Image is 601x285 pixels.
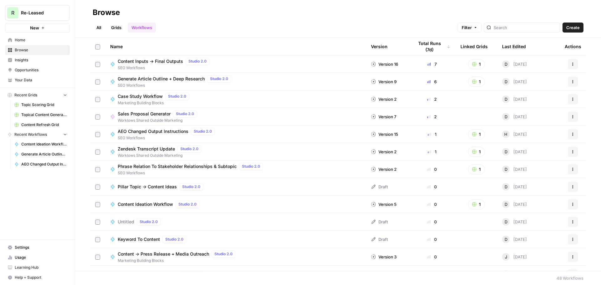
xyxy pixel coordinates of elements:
[118,170,265,176] span: SEO Workflows
[468,147,485,157] button: 1
[414,61,450,67] div: 7
[371,254,397,260] div: Version 3
[502,165,527,173] div: [DATE]
[414,79,450,85] div: 6
[502,148,527,155] div: [DATE]
[460,38,488,55] div: Linked Grids
[414,131,450,137] div: 1
[93,23,105,33] a: All
[110,271,361,278] a: Prioritize SEO Keywords ListStudio 2.0
[15,67,67,73] span: Opportunities
[371,219,388,225] div: Draft
[557,275,583,281] div: 48 Workflows
[176,111,194,117] span: Studio 2.0
[565,38,581,55] div: Actions
[5,272,70,282] button: Help + Support
[128,23,156,33] a: Workflows
[505,114,507,120] span: D
[15,265,67,270] span: Learning Hub
[118,111,171,117] span: Sales Proposal Generator
[502,113,527,120] div: [DATE]
[15,255,67,260] span: Usage
[110,93,361,106] a: Case Study WorkflowStudio 2.0Marketing Building Blocks
[118,93,163,99] span: Case Study Workflow
[494,24,557,31] input: Search
[505,236,507,242] span: D
[502,253,527,261] div: [DATE]
[12,120,70,130] a: Content Refresh Grid
[505,149,507,155] span: D
[15,275,67,280] span: Help + Support
[180,146,198,152] span: Studio 2.0
[110,183,361,191] a: Pillar Topic -> Content IdeasStudio 2.0
[110,163,361,176] a: Phrase Relation To Stakeholder Relationships & SubtopicStudio 2.0SEO Workflows
[371,96,397,102] div: Version 2
[371,61,398,67] div: Version 16
[5,23,70,33] button: New
[414,166,450,172] div: 0
[12,159,70,169] a: AEO Changed Output Instructions
[414,114,450,120] div: 2
[414,219,450,225] div: 0
[140,219,158,225] span: Studio 2.0
[188,59,207,64] span: Studio 2.0
[14,92,37,98] span: Recent Grids
[15,37,67,43] span: Home
[5,262,70,272] a: Learning Hub
[12,149,70,159] a: Generate Article Outline + Deep Research
[502,38,526,55] div: Last Edited
[21,112,67,118] span: Topical Content Generation Grid
[502,183,527,191] div: [DATE]
[505,166,507,172] span: D
[21,102,67,108] span: Topic Scoring Grid
[110,58,361,71] a: Content Inputs -> Final OutputsStudio 2.0SEO Workflows
[110,75,361,88] a: Generate Article Outline + Deep ResearchStudio 2.0SEO Workflows
[14,132,47,137] span: Recent Workflows
[505,61,507,67] span: D
[21,122,67,128] span: Content Refresh Grid
[118,163,237,170] span: Phrase Relation To Stakeholder Relationships & Subtopic
[468,164,485,174] button: 1
[5,252,70,262] a: Usage
[118,236,160,242] span: Keyword To Content
[118,219,134,225] span: Untitled
[15,57,67,63] span: Insights
[5,242,70,252] a: Settings
[118,58,183,64] span: Content Inputs -> Final Outputs
[194,129,212,134] span: Studio 2.0
[502,130,527,138] div: [DATE]
[504,131,507,137] span: H
[371,149,397,155] div: Version 2
[118,100,192,106] span: Marketing Building Blocks
[502,60,527,68] div: [DATE]
[468,59,485,69] button: 1
[505,184,507,190] span: D
[371,114,396,120] div: Version 7
[165,237,183,242] span: Studio 2.0
[505,79,507,85] span: D
[502,95,527,103] div: [DATE]
[242,164,260,169] span: Studio 2.0
[168,94,186,99] span: Studio 2.0
[5,35,70,45] a: Home
[11,9,14,17] span: R
[118,65,212,71] span: SEO Workflows
[118,201,173,207] span: Content Ideation Workflow
[110,236,361,243] a: Keyword To ContentStudio 2.0
[118,153,204,158] span: Worklows Shared Outside Marketing
[110,110,361,123] a: Sales Proposal GeneratorStudio 2.0Worklows Shared Outside Marketing
[371,236,388,242] div: Draft
[12,110,70,120] a: Topical Content Generation Grid
[5,130,70,139] button: Recent Workflows
[30,25,39,31] span: New
[110,250,361,263] a: Content -> Press Release + Media OutreachStudio 2.0Marketing Building Blocks
[118,135,217,141] span: SEO Workflows
[15,245,67,250] span: Settings
[15,47,67,53] span: Browse
[15,77,67,83] span: Your Data
[505,219,507,225] span: D
[5,65,70,75] a: Opportunities
[118,118,199,123] span: Worklows Shared Outside Marketing
[414,149,450,155] div: 1
[182,184,200,190] span: Studio 2.0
